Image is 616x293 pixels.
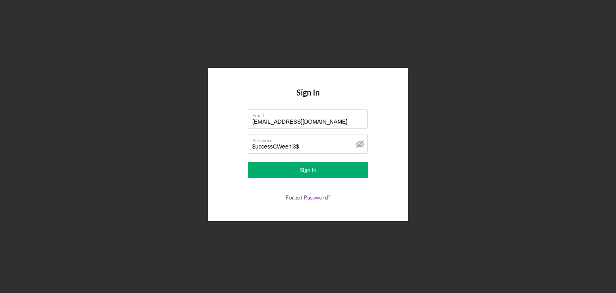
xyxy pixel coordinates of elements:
[252,134,368,143] label: Password
[300,162,316,178] div: Sign In
[296,88,320,109] h4: Sign In
[248,162,368,178] button: Sign In
[286,194,330,201] a: Forgot Password?
[252,110,368,118] label: Email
